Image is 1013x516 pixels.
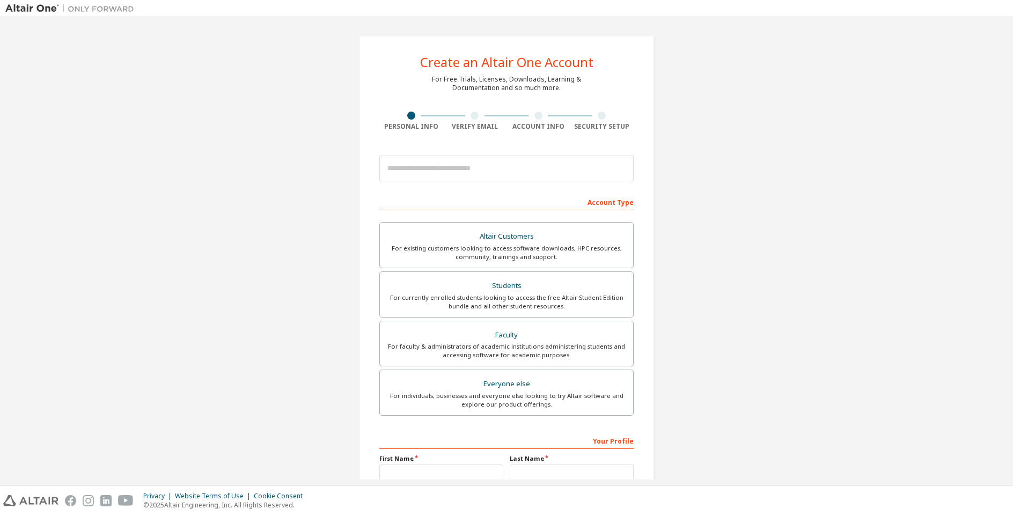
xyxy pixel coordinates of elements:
div: Your Profile [379,432,634,449]
div: For existing customers looking to access software downloads, HPC resources, community, trainings ... [386,244,627,261]
img: altair_logo.svg [3,495,58,506]
div: Website Terms of Use [175,492,254,500]
div: Verify Email [443,122,507,131]
img: facebook.svg [65,495,76,506]
img: linkedin.svg [100,495,112,506]
div: Security Setup [570,122,634,131]
div: For currently enrolled students looking to access the free Altair Student Edition bundle and all ... [386,293,627,311]
div: Personal Info [379,122,443,131]
div: Altair Customers [386,229,627,244]
p: © 2025 Altair Engineering, Inc. All Rights Reserved. [143,500,309,510]
div: For faculty & administrators of academic institutions administering students and accessing softwa... [386,342,627,359]
div: Account Type [379,193,634,210]
div: Account Info [507,122,570,131]
img: instagram.svg [83,495,94,506]
div: Faculty [386,328,627,343]
label: Last Name [510,454,634,463]
div: Create an Altair One Account [420,56,593,69]
img: youtube.svg [118,495,134,506]
div: Cookie Consent [254,492,309,500]
img: Altair One [5,3,140,14]
div: For individuals, businesses and everyone else looking to try Altair software and explore our prod... [386,392,627,409]
label: First Name [379,454,503,463]
div: Privacy [143,492,175,500]
div: Students [386,278,627,293]
div: Everyone else [386,377,627,392]
div: For Free Trials, Licenses, Downloads, Learning & Documentation and so much more. [432,75,581,92]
